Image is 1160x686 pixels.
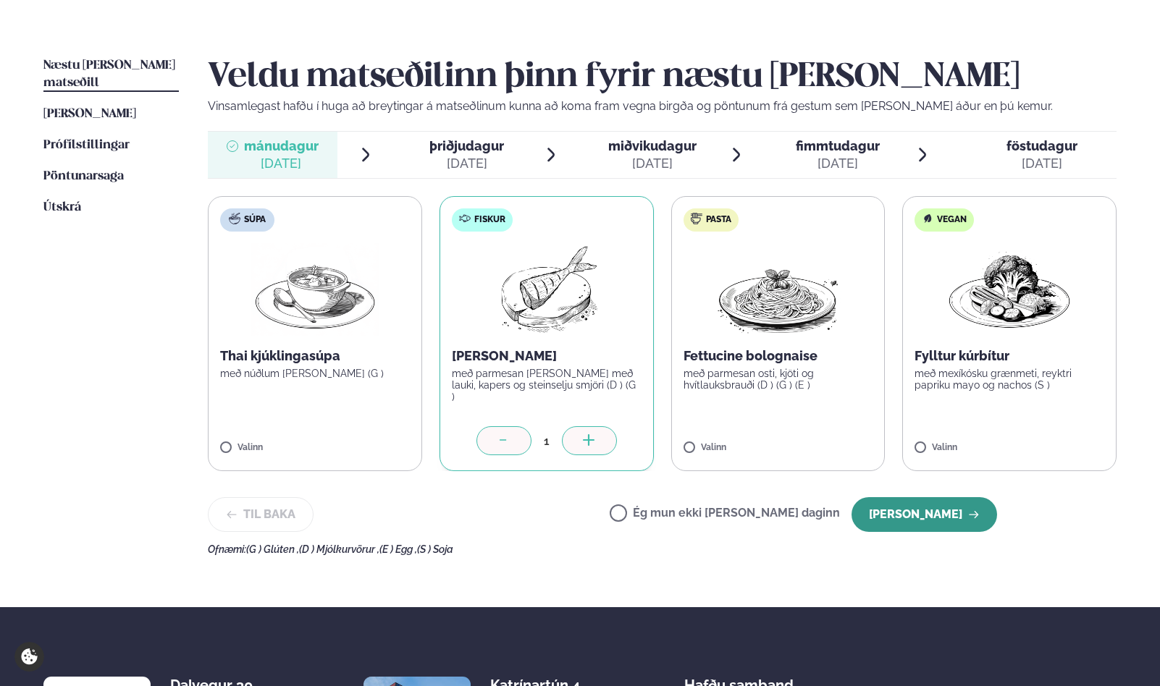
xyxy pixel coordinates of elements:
[684,368,873,391] p: með parmesan osti, kjöti og hvítlauksbrauði (D ) (G ) (E )
[14,642,44,672] a: Cookie settings
[246,543,299,555] span: (G ) Glúten ,
[251,243,379,336] img: Soup.png
[43,170,124,182] span: Pöntunarsaga
[208,98,1117,115] p: Vinsamlegast hafðu í huga að breytingar á matseðlinum kunna að koma fram vegna birgða og pöntunum...
[452,368,642,402] p: með parmesan [PERSON_NAME] með lauki, kapers og steinselju smjöri (D ) (G )
[43,59,175,89] span: Næstu [PERSON_NAME] matseðill
[429,155,504,172] div: [DATE]
[43,108,136,120] span: [PERSON_NAME]
[43,106,136,123] a: [PERSON_NAME]
[1006,155,1077,172] div: [DATE]
[608,138,697,153] span: miðvikudagur
[208,57,1117,98] h2: Veldu matseðilinn þinn fyrir næstu [PERSON_NAME]
[531,433,562,449] div: 1
[691,213,702,224] img: pasta.svg
[915,368,1104,391] p: með mexíkósku grænmeti, reyktri papriku mayo og nachos (S )
[608,155,697,172] div: [DATE]
[937,214,967,226] span: Vegan
[796,155,880,172] div: [DATE]
[43,139,130,151] span: Prófílstillingar
[43,199,81,216] a: Útskrá
[852,497,997,532] button: [PERSON_NAME]
[208,543,1117,555] div: Ofnæmi:
[220,347,410,365] p: Thai kjúklingasúpa
[43,137,130,154] a: Prófílstillingar
[43,57,179,92] a: Næstu [PERSON_NAME] matseðill
[299,543,379,555] span: (D ) Mjólkurvörur ,
[244,138,319,153] span: mánudagur
[452,347,642,365] p: [PERSON_NAME]
[43,168,124,185] a: Pöntunarsaga
[459,213,471,224] img: fish.svg
[229,213,240,224] img: soup.svg
[208,497,314,532] button: Til baka
[684,347,873,365] p: Fettucine bolognaise
[220,368,410,379] p: með núðlum [PERSON_NAME] (G )
[244,214,266,226] span: Súpa
[474,214,505,226] span: Fiskur
[946,243,1073,336] img: Vegan.png
[796,138,880,153] span: fimmtudagur
[715,243,842,336] img: Spagetti.png
[417,543,453,555] span: (S ) Soja
[706,214,731,226] span: Pasta
[43,201,81,213] span: Útskrá
[482,243,610,336] img: Fish.png
[379,543,417,555] span: (E ) Egg ,
[922,213,933,224] img: Vegan.svg
[429,138,504,153] span: þriðjudagur
[1006,138,1077,153] span: föstudagur
[915,347,1104,365] p: Fylltur kúrbítur
[244,155,319,172] div: [DATE]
